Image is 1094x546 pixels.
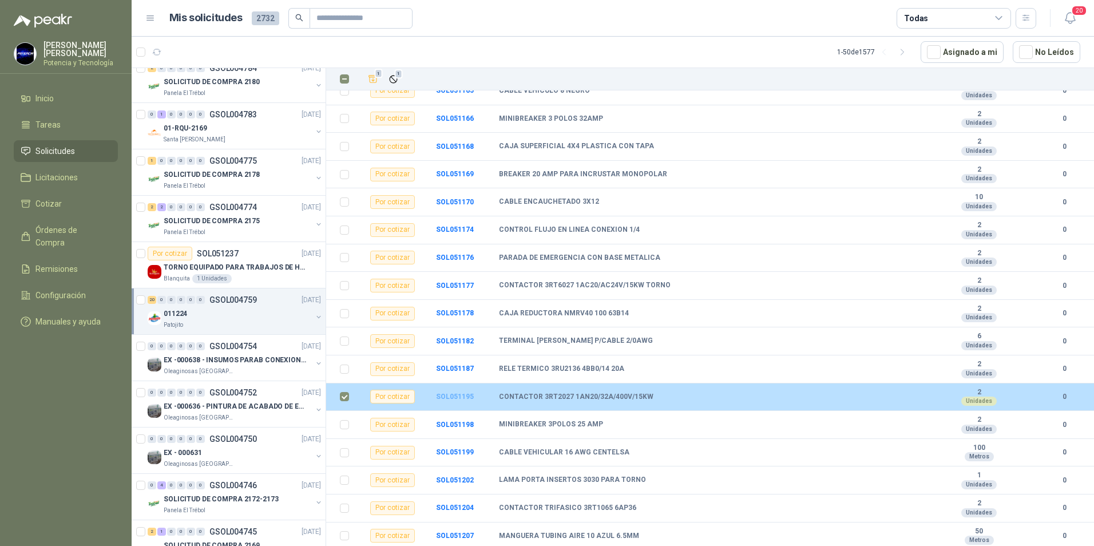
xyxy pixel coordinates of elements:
img: Logo peakr [14,14,72,27]
b: SOL051166 [436,114,474,122]
p: GSOL004759 [209,296,257,304]
b: RELE TERMICO 3RU2136 4BB0/14 20A [499,365,624,374]
img: Company Logo [148,126,161,140]
div: Por cotizar [370,501,415,515]
b: 10 [940,193,1018,202]
a: 0 0 0 0 0 0 GSOL004754[DATE] Company LogoEX -000638 - INSUMOS PARAB CONEXION DE [GEOGRAPHIC_DATA]... [148,339,323,376]
img: Company Logo [148,172,161,186]
div: 4 [157,481,166,489]
p: GSOL004746 [209,481,257,489]
img: Company Logo [148,311,161,325]
a: 1 0 0 0 0 0 GSOL004775[DATE] Company LogoSOLICITUD DE COMPRA 2178Panela El Trébol [148,154,323,191]
a: 0 4 0 0 0 0 GSOL004746[DATE] Company LogoSOLICITUD DE COMPRA 2172-2173Panela El Trébol [148,478,323,515]
b: 0 [1048,336,1080,347]
b: 0 [1048,363,1080,374]
b: MANGUERA TUBING AIRE 10 AZUL 6.5MM [499,532,639,541]
div: 0 [177,481,185,489]
b: CAJA SUPERFICIAL 4X4 PLASTICA CON TAPA [499,142,654,151]
span: search [295,14,303,22]
button: No Leídos [1013,41,1080,63]
span: Tareas [35,118,61,131]
span: Licitaciones [35,171,78,184]
b: 0 [1048,85,1080,96]
b: 0 [1048,169,1080,180]
p: GSOL004774 [209,203,257,211]
a: Tareas [14,114,118,136]
div: 0 [196,203,205,211]
p: EX - 000631 [164,448,202,458]
div: 0 [177,203,185,211]
a: Por cotizarSOL051237[DATE] Company LogoTORNO EQUIPADO PARA TRABAJOS DE HASTA 1 METRO DE PRIMER O ... [132,242,326,288]
p: 01-RQU-2169 [164,123,207,134]
button: Asignado a mi [921,41,1004,63]
div: 0 [167,203,176,211]
p: [DATE] [302,295,321,306]
div: 0 [148,342,156,350]
a: 2 0 0 0 0 0 GSOL004784[DATE] Company LogoSOLICITUD DE COMPRA 2180Panela El Trébol [148,61,323,98]
div: 0 [177,296,185,304]
span: Órdenes de Compra [35,224,107,249]
div: Por cotizar [370,418,415,432]
b: 0 [1048,447,1080,458]
div: Por cotizar [370,307,415,321]
img: Company Logo [148,497,161,511]
a: SOL051165 [436,86,474,94]
a: SOL051169 [436,170,474,178]
span: Remisiones [35,263,78,275]
b: 0 [1048,391,1080,402]
p: Panela El Trébol [164,181,205,191]
b: 50 [940,527,1018,536]
p: GSOL004752 [209,389,257,397]
img: Company Logo [148,219,161,232]
button: Añadir [365,71,381,87]
b: 2 [940,388,1018,397]
div: 0 [177,435,185,443]
b: SOL051178 [436,309,474,317]
b: 0 [1048,141,1080,152]
div: Unidades [961,230,997,239]
div: 0 [177,110,185,118]
p: SOLICITUD DE COMPRA 2178 [164,169,260,180]
div: Por cotizar [370,140,415,153]
a: 0 0 0 0 0 0 GSOL004752[DATE] Company LogoEX -000636 - PINTURA DE ACABADO DE EQUIPOS, ESTRUCOleagi... [148,386,323,422]
b: PARADA DE EMERGENCIA CON BASE METALICA [499,254,660,263]
div: Metros [965,452,994,461]
div: 0 [177,342,185,350]
b: 0 [1048,531,1080,541]
div: 0 [187,157,195,165]
div: Unidades [961,425,997,434]
b: 0 [1048,308,1080,319]
a: SOL051168 [436,143,474,151]
div: Por cotizar [148,247,192,260]
div: 1 Unidades [192,274,232,283]
div: 0 [167,296,176,304]
div: Unidades [961,369,997,378]
a: Manuales y ayuda [14,311,118,333]
b: SOL051202 [436,476,474,484]
div: 0 [148,481,156,489]
div: 0 [157,64,166,72]
p: Panela El Trébol [164,506,205,515]
b: 2 [940,221,1018,230]
p: EX -000638 - INSUMOS PARAB CONEXION DE [GEOGRAPHIC_DATA] Y A [164,355,306,366]
img: Company Logo [14,43,36,65]
a: SOL051187 [436,365,474,373]
a: SOL051207 [436,532,474,540]
div: 0 [187,110,195,118]
a: SOL051174 [436,225,474,234]
a: 2 2 0 0 0 0 GSOL004774[DATE] Company LogoSOLICITUD DE COMPRA 2175Panela El Trébol [148,200,323,237]
div: 0 [167,110,176,118]
p: Oleaginosas [GEOGRAPHIC_DATA][PERSON_NAME] [164,367,236,376]
b: 0 [1048,224,1080,235]
div: 2 [148,528,156,536]
div: 0 [177,528,185,536]
img: Company Logo [148,265,161,279]
p: Patojito [164,321,183,330]
img: Company Logo [148,450,161,464]
div: Unidades [961,147,997,156]
a: 0 0 0 0 0 0 GSOL004750[DATE] Company LogoEX - 000631Oleaginosas [GEOGRAPHIC_DATA][PERSON_NAME] [148,432,323,469]
div: 0 [177,157,185,165]
p: [PERSON_NAME] [PERSON_NAME] [43,41,118,57]
div: Por cotizar [370,334,415,348]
